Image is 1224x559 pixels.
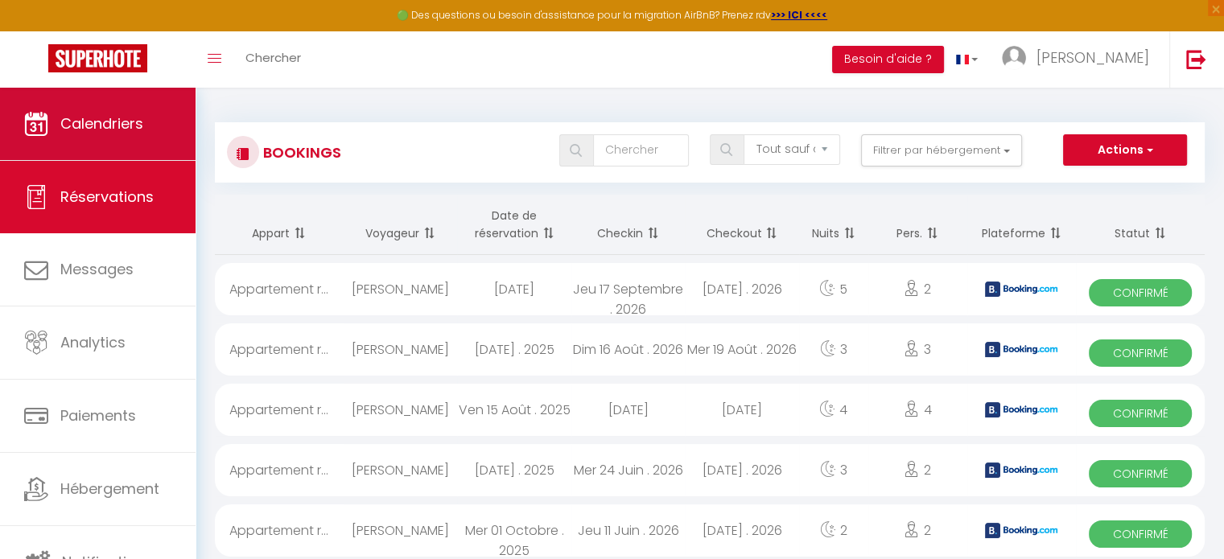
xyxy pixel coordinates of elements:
[967,195,1076,255] th: Sort by channel
[1186,49,1206,69] img: logout
[861,134,1022,166] button: Filtrer par hébergement
[60,405,136,425] span: Paiements
[60,479,159,499] span: Hébergement
[868,195,967,255] th: Sort by people
[771,8,827,22] a: >>> ICI <<<<
[215,195,344,255] th: Sort by rentals
[1076,195,1205,255] th: Sort by status
[48,44,147,72] img: Super Booking
[60,259,134,279] span: Messages
[685,195,798,255] th: Sort by checkout
[259,134,341,171] h3: Bookings
[60,187,154,207] span: Réservations
[832,46,944,73] button: Besoin d'aide ?
[344,195,457,255] th: Sort by guest
[1002,46,1026,70] img: ...
[799,195,868,255] th: Sort by nights
[593,134,689,166] input: Chercher
[990,31,1169,88] a: ... [PERSON_NAME]
[1036,47,1149,68] span: [PERSON_NAME]
[1063,134,1187,166] button: Actions
[571,195,685,255] th: Sort by checkin
[60,113,143,134] span: Calendriers
[233,31,313,88] a: Chercher
[245,49,301,66] span: Chercher
[457,195,571,255] th: Sort by booking date
[60,332,126,352] span: Analytics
